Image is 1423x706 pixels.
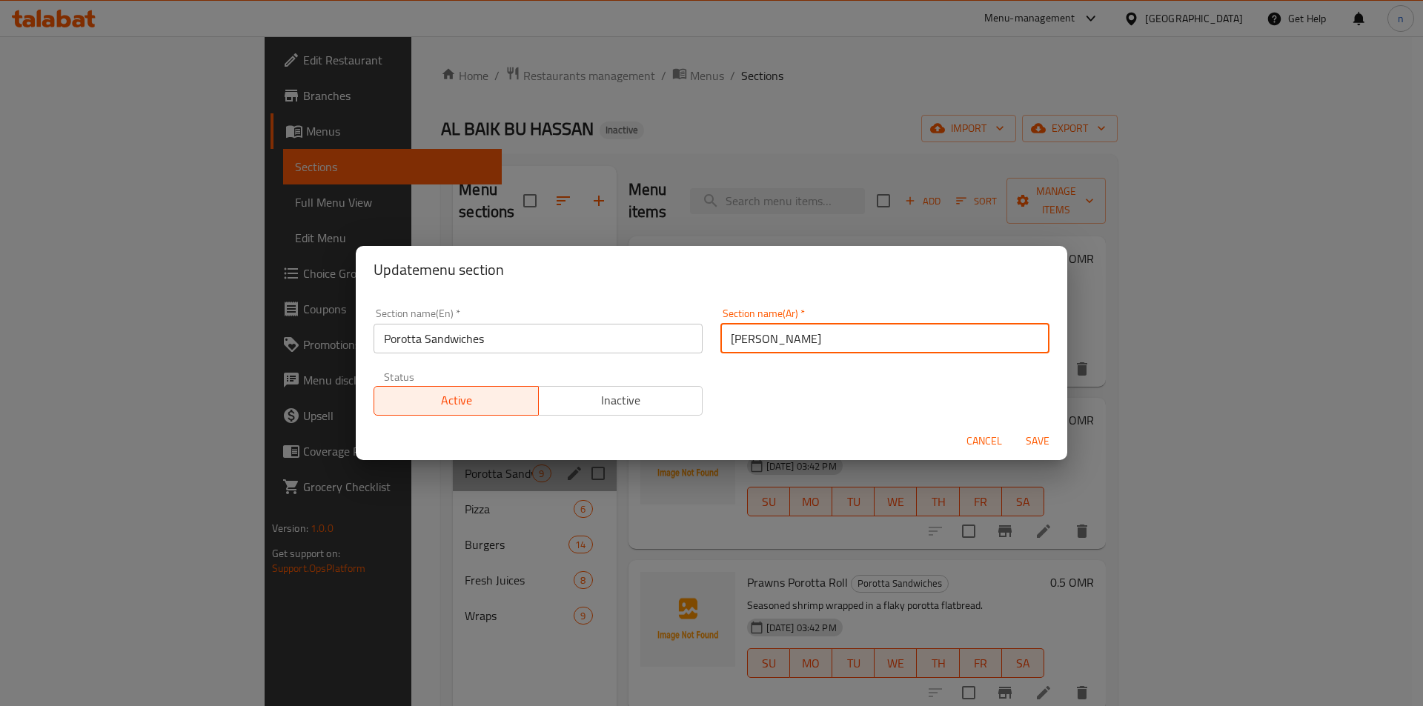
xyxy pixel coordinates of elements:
span: Inactive [545,390,697,411]
button: Active [374,386,539,416]
input: Please enter section name(ar) [720,324,1049,353]
button: Save [1014,427,1061,455]
h2: Update menu section [374,258,1049,282]
button: Inactive [538,386,703,416]
button: Cancel [961,427,1008,455]
input: Please enter section name(en) [374,324,703,353]
span: Save [1020,432,1055,450]
span: Cancel [966,432,1002,450]
span: Active [380,390,533,411]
